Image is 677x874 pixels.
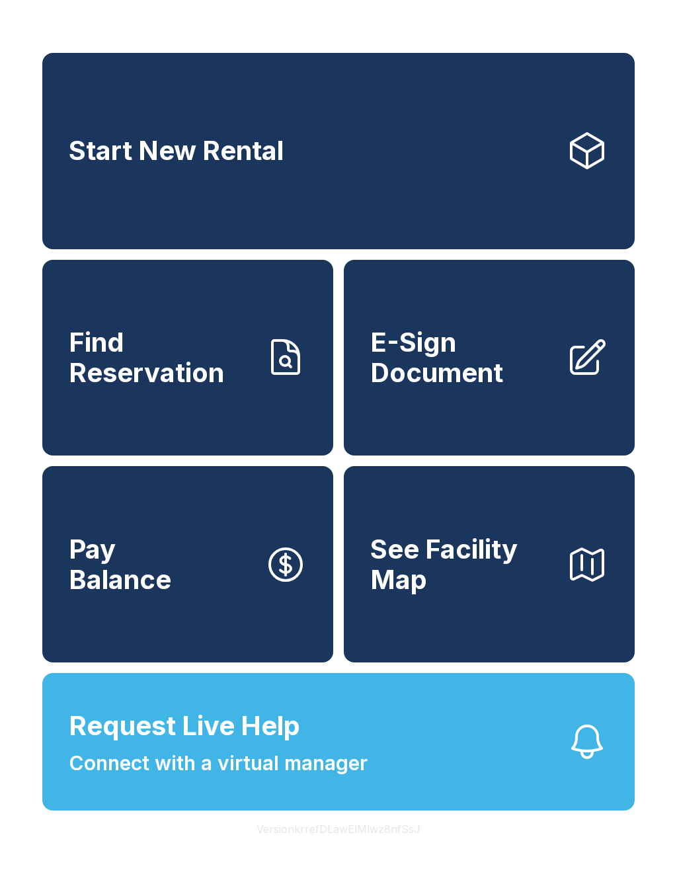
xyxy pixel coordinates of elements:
[370,327,555,387] span: E-Sign Document
[42,53,635,249] a: Start New Rental
[69,327,254,387] span: Find Reservation
[344,466,635,662] button: See Facility Map
[69,748,368,778] span: Connect with a virtual manager
[246,811,431,848] button: VersionkrrefDLawElMlwz8nfSsJ
[344,260,635,456] a: E-Sign Document
[42,466,333,662] button: PayBalance
[69,136,284,166] span: Start New Rental
[370,534,555,594] span: See Facility Map
[69,706,300,746] span: Request Live Help
[42,260,333,456] a: Find Reservation
[69,534,171,594] span: Pay Balance
[42,673,635,811] button: Request Live HelpConnect with a virtual manager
